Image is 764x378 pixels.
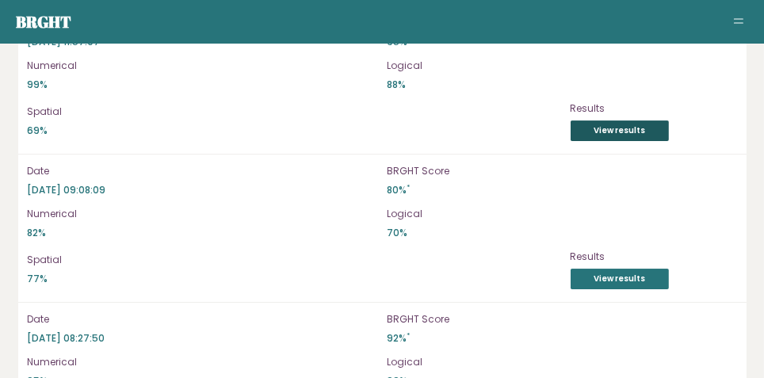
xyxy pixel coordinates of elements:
p: Logical [387,59,737,73]
button: Toggle navigation [729,13,748,32]
p: 70% [387,226,737,240]
p: Results [571,250,737,264]
p: Numerical [28,207,378,221]
p: Logical [387,355,737,369]
p: Spatial [28,105,561,119]
p: Logical [387,207,737,221]
p: 77% [28,272,561,286]
p: 88% [387,78,737,92]
p: Date [28,312,378,326]
p: Date [28,164,378,178]
p: Numerical [28,355,378,369]
a: View results [571,120,669,141]
p: Results [571,101,737,116]
a: Brght [16,11,71,32]
p: [DATE] 09:08:09 [28,183,378,197]
p: 99% [28,78,378,92]
p: BRGHT Score [387,164,737,178]
a: View results [571,269,669,289]
p: 92% [387,331,737,346]
p: 69% [28,124,561,138]
p: [DATE] 08:27:50 [28,331,378,346]
p: BRGHT Score [387,312,737,326]
p: 80% [387,183,737,197]
p: Numerical [28,59,378,73]
p: 82% [28,226,378,240]
p: Spatial [28,253,561,267]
